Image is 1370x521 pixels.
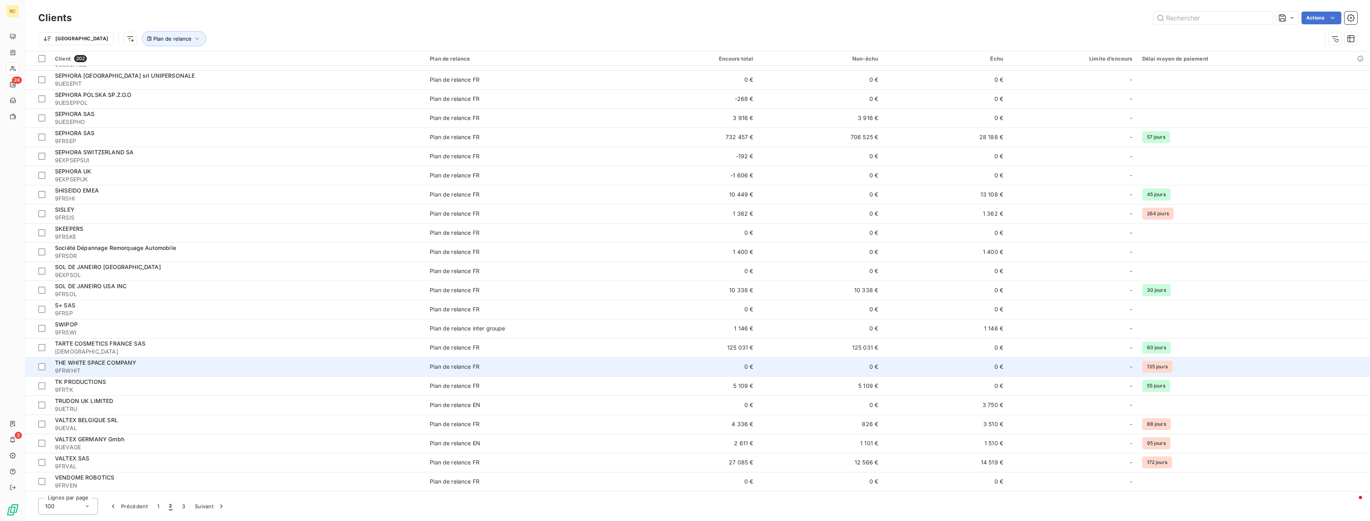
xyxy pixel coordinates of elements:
[55,340,145,347] span: TARTE COSMETICS FRANCE SAS
[55,378,106,385] span: TK PRODUCTIONS
[6,5,19,18] div: RC
[638,55,753,62] div: Encours total
[633,261,758,281] td: 0 €
[55,118,420,126] span: 9UESEPHO
[883,204,1008,223] td: 1 362 €
[55,405,420,413] span: 9UETRU
[55,110,95,117] span: SEPHORA SAS
[633,185,758,204] td: 10 449 €
[55,252,420,260] span: 9FRSDR
[55,99,420,107] span: 9UESEPPOL
[1142,437,1170,449] span: 95 jours
[1130,248,1132,256] span: -
[888,55,1003,62] div: Échu
[430,344,479,352] div: Plan de relance FR
[1130,439,1132,447] span: -
[430,363,479,371] div: Plan de relance FR
[633,319,758,338] td: 1 146 €
[430,210,479,218] div: Plan de relance FR
[38,32,114,45] button: [GEOGRAPHIC_DATA]
[430,478,479,486] div: Plan de relance FR
[883,185,1008,204] td: 13 108 €
[55,328,420,336] span: 9FRSWI
[758,185,883,204] td: 0 €
[758,223,883,242] td: 0 €
[758,415,883,434] td: 826 €
[758,204,883,223] td: 0 €
[177,498,190,515] button: 3
[55,321,78,328] span: SWIPOP
[1130,229,1132,237] span: -
[633,338,758,357] td: 125 031 €
[758,166,883,185] td: 0 €
[55,80,420,88] span: 9UESEPIT
[1130,401,1132,409] span: -
[55,130,95,136] span: SEPHORA SAS
[142,31,206,46] button: Plan de relance
[104,498,153,515] button: Précédent
[55,72,195,79] span: SEPHORA [GEOGRAPHIC_DATA] srl UNIPERSONALE
[190,498,230,515] button: Suivant
[55,156,420,164] span: 9EXPSEPSUI
[1130,191,1132,199] span: -
[883,357,1008,376] td: 0 €
[1130,171,1132,179] span: -
[633,223,758,242] td: 0 €
[633,376,758,395] td: 5 109 €
[12,77,22,84] span: 24
[55,214,420,222] span: 9FRSIS
[633,395,758,415] td: 0 €
[1130,458,1132,466] span: -
[55,348,420,356] span: [DEMOGRAPHIC_DATA]
[164,498,177,515] button: 2
[55,244,176,251] span: Société Dépannage Remorquage Automobile
[55,367,420,375] span: 9FRWHIT
[883,89,1008,108] td: 0 €
[1142,208,1174,220] span: 264 jours
[1301,12,1341,24] button: Actions
[763,55,879,62] div: Non-échu
[758,89,883,108] td: 0 €
[430,76,479,84] div: Plan de relance FR
[430,114,479,122] div: Plan de relance FR
[430,439,480,447] div: Plan de relance EN
[633,89,758,108] td: -268 €
[883,108,1008,128] td: 0 €
[430,420,479,428] div: Plan de relance FR
[1142,131,1170,143] span: 57 jours
[430,324,505,332] div: Plan de relance inter groupe
[1130,478,1132,486] span: -
[55,482,420,490] span: 9FRVEN
[633,453,758,472] td: 27 085 €
[1130,133,1132,141] span: -
[758,242,883,261] td: 0 €
[1142,55,1366,62] div: Délai moyen de paiement
[55,359,136,366] span: THE WHITE SPACE COMPANY
[633,242,758,261] td: 1 400 €
[169,502,172,510] span: 2
[883,147,1008,166] td: 0 €
[633,357,758,376] td: 0 €
[883,376,1008,395] td: 0 €
[883,319,1008,338] td: 1 146 €
[758,281,883,300] td: 10 338 €
[430,55,628,62] div: Plan de relance
[758,395,883,415] td: 0 €
[1142,418,1171,430] span: 88 jours
[883,415,1008,434] td: 3 510 €
[1130,210,1132,218] span: -
[55,91,131,98] span: SEPHORA POLSKA SP.Z.O.O
[430,305,479,313] div: Plan de relance FR
[55,206,74,213] span: SISLEY
[1142,456,1172,468] span: 172 jours
[430,191,479,199] div: Plan de relance FR
[883,70,1008,89] td: 0 €
[55,309,420,317] span: 9FRSP
[55,263,161,270] span: SOL DE JANEIRO [GEOGRAPHIC_DATA]
[6,503,19,516] img: Logo LeanPay
[758,338,883,357] td: 125 031 €
[883,261,1008,281] td: 0 €
[55,271,420,279] span: 9EXPSOL
[1130,114,1132,122] span: -
[430,133,479,141] div: Plan de relance FR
